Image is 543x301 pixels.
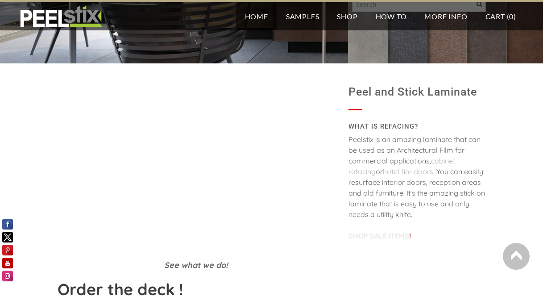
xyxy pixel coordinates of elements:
[236,2,277,30] a: Home
[348,231,409,240] a: SHOP SALE ITEMS
[348,119,486,134] h2: WHAT IS REFACING?
[348,156,455,176] a: cabinet refacing
[348,231,411,240] font: !
[18,5,104,28] img: REFACE SUPPLIES
[509,12,514,21] span: 0
[383,167,433,176] a: hotel fire doors
[367,2,416,30] a: How To
[164,260,228,270] font: See what we do!
[277,2,328,30] a: Samples
[328,2,366,30] a: Shop
[58,279,183,299] strong: Order the deck !
[348,81,486,103] h1: Peel and Stick Laminate
[348,134,486,250] div: Peelstix is an amazing laminate that can be used as an Architectural Film for commercial applicat...
[415,2,476,30] a: More Info
[477,2,525,30] a: Cart (0)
